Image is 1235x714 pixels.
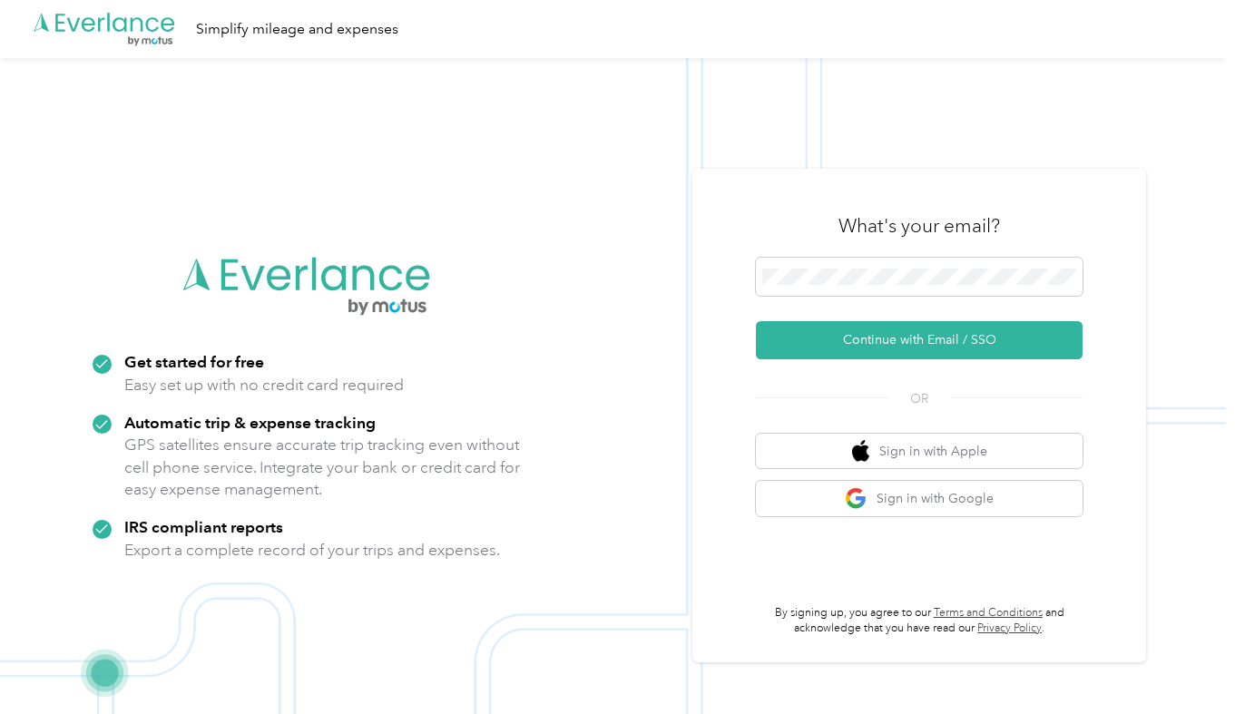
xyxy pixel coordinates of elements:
[124,352,264,371] strong: Get started for free
[934,606,1043,620] a: Terms and Conditions
[124,539,500,562] p: Export a complete record of your trips and expenses.
[887,389,951,408] span: OR
[124,434,521,501] p: GPS satellites ensure accurate trip tracking even without cell phone service. Integrate your bank...
[124,374,404,396] p: Easy set up with no credit card required
[756,605,1083,637] p: By signing up, you agree to our and acknowledge that you have read our .
[124,517,283,536] strong: IRS compliant reports
[196,18,398,41] div: Simplify mileage and expenses
[124,413,376,432] strong: Automatic trip & expense tracking
[756,321,1083,359] button: Continue with Email / SSO
[756,481,1083,516] button: google logoSign in with Google
[845,487,867,510] img: google logo
[852,440,870,463] img: apple logo
[838,213,1000,239] h3: What's your email?
[977,621,1042,635] a: Privacy Policy
[756,434,1083,469] button: apple logoSign in with Apple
